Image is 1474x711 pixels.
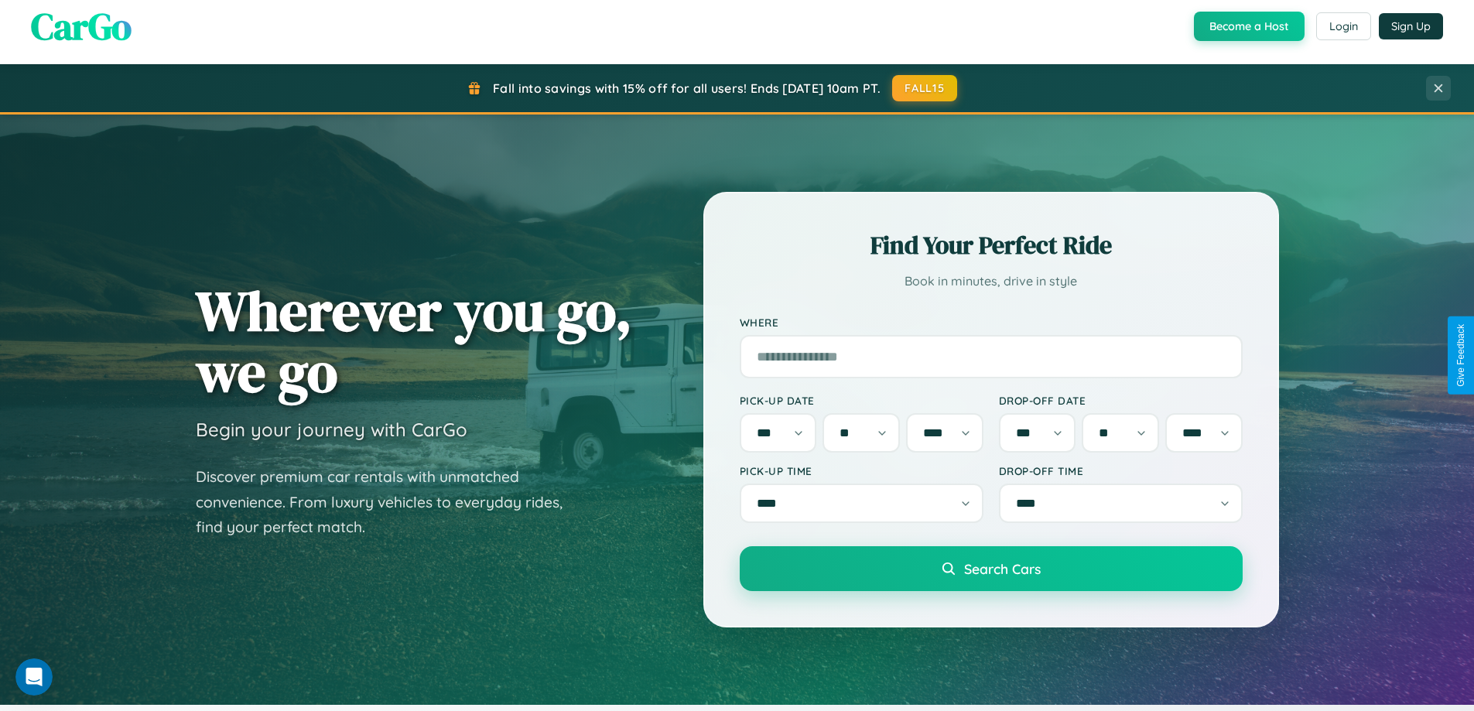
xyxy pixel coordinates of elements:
label: Pick-up Date [740,394,983,407]
h3: Begin your journey with CarGo [196,418,467,441]
span: CarGo [31,1,132,52]
button: Search Cars [740,546,1243,591]
span: Search Cars [964,560,1041,577]
h2: Find Your Perfect Ride [740,228,1243,262]
h1: Wherever you go, we go [196,280,632,402]
button: Become a Host [1194,12,1305,41]
button: Login [1316,12,1371,40]
label: Drop-off Time [999,464,1243,477]
div: Give Feedback [1455,324,1466,387]
span: Fall into savings with 15% off for all users! Ends [DATE] 10am PT. [493,80,881,96]
label: Pick-up Time [740,464,983,477]
iframe: Intercom live chat [15,658,53,696]
button: Sign Up [1379,13,1443,39]
p: Discover premium car rentals with unmatched convenience. From luxury vehicles to everyday rides, ... [196,464,583,540]
button: FALL15 [892,75,957,101]
label: Drop-off Date [999,394,1243,407]
p: Book in minutes, drive in style [740,270,1243,292]
label: Where [740,316,1243,329]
